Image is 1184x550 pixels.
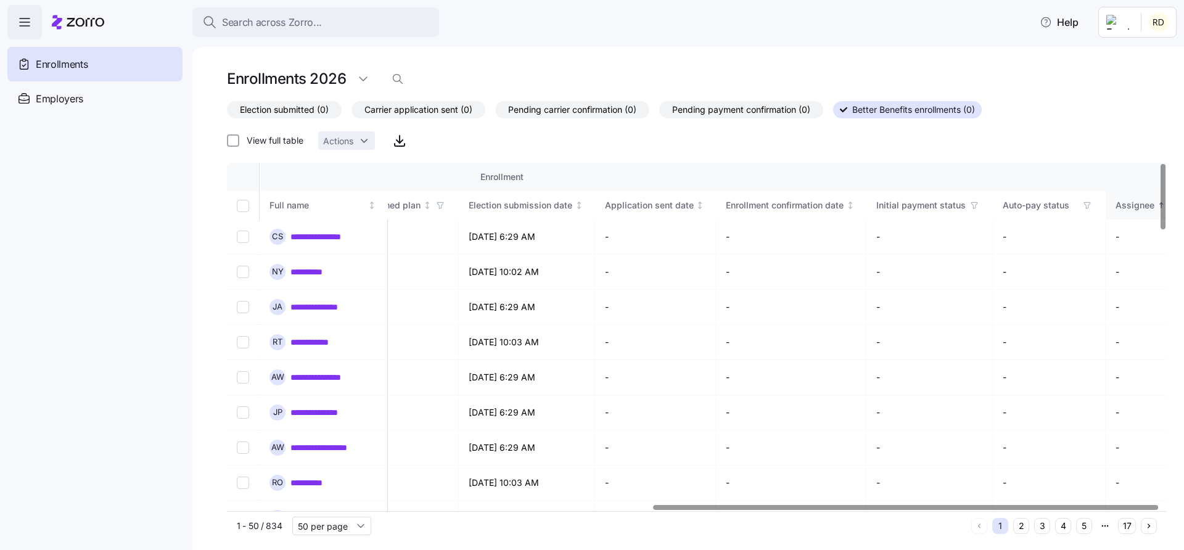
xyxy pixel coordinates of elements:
button: 3 [1034,518,1050,534]
td: [DATE] 10:03 AM [459,466,595,501]
div: Not sorted [575,201,583,210]
td: - [595,220,717,255]
td: - [1106,290,1175,325]
input: Select all records [237,200,249,212]
div: Not sorted [423,201,432,210]
td: [DATE] 10:02 AM [459,255,595,290]
td: [DATE] 10:03 AM [459,325,595,360]
input: Select record 8 [237,477,249,489]
td: - [866,360,993,395]
a: Enrollments [7,47,183,81]
td: - [595,360,717,395]
td: - [595,290,717,325]
img: Employer logo [1106,15,1131,30]
td: [DATE] 6:29 AM [459,290,595,325]
td: - [348,360,459,395]
td: - [348,395,459,430]
td: - [866,220,993,255]
div: Combined plan [358,199,421,212]
div: Initial payment status [876,199,966,212]
td: - [1106,430,1175,466]
th: Enrollment confirmation dateNot sorted [716,191,866,220]
th: Combined planNot sorted [348,191,459,220]
td: - [1106,501,1175,536]
td: - [866,501,993,536]
td: [DATE] 6:29 AM [459,395,595,430]
td: - [993,395,1106,430]
td: - [716,290,866,325]
td: [DATE] 6:29 AM [459,360,595,395]
td: - [348,255,459,290]
td: - [866,290,993,325]
td: - [716,501,866,536]
div: Not sorted [846,201,855,210]
input: Select record 1 [237,231,249,243]
div: Election submission date [469,199,572,212]
th: Full nameNot sorted [260,191,388,220]
button: 4 [1055,518,1071,534]
img: 9f794d0485883a9a923180f976dc9e55 [1149,12,1169,32]
div: Not sorted [696,201,704,210]
span: J P [273,408,282,416]
td: - [716,360,866,395]
button: 1 [992,518,1008,534]
button: 5 [1076,518,1092,534]
td: - [1106,360,1175,395]
td: - [1106,220,1175,255]
span: Help [1040,15,1079,30]
td: - [993,325,1106,360]
span: A W [271,443,284,451]
td: - [993,255,1106,290]
div: Application sent date [605,199,694,212]
td: - [348,466,459,501]
a: Employers [7,81,183,116]
button: Search across Zorro... [192,7,439,37]
td: - [993,220,1106,255]
input: Select record 6 [237,406,249,419]
td: - [1106,395,1175,430]
div: Auto-pay status [1003,199,1078,212]
td: - [993,290,1106,325]
td: - [716,325,866,360]
td: - [716,255,866,290]
input: Select record 3 [237,301,249,313]
input: Select record 7 [237,441,249,454]
h1: Enrollments 2026 [227,69,346,88]
td: - [866,395,993,430]
td: - [993,360,1106,395]
td: - [595,466,717,501]
td: - [716,430,866,466]
td: [DATE] 6:29 AM [459,501,595,536]
td: - [348,325,459,360]
div: Not sorted [367,201,376,210]
td: - [866,325,993,360]
td: - [716,220,866,255]
td: - [595,430,717,466]
input: Select record 5 [237,371,249,384]
td: - [1106,325,1175,360]
td: [DATE] 6:29 AM [459,220,595,255]
td: - [993,466,1106,501]
th: Election submission dateNot sorted [459,191,595,220]
td: - [993,430,1106,466]
span: 1 - 50 / 834 [237,520,282,532]
span: Enrollments [36,57,88,72]
span: Election submitted (0) [240,102,329,118]
td: - [595,255,717,290]
td: - [348,290,459,325]
td: - [595,325,717,360]
button: 17 [1118,518,1136,534]
span: Search across Zorro... [222,15,322,30]
span: R T [273,338,282,346]
span: J A [273,303,282,311]
button: Next page [1141,518,1157,534]
span: Actions [323,137,353,146]
td: - [348,501,459,536]
td: - [716,466,866,501]
div: Assignee [1116,199,1154,212]
span: Employers [36,91,83,107]
span: N Y [272,268,284,276]
td: - [866,255,993,290]
th: Application sent dateNot sorted [595,191,717,220]
td: - [866,466,993,501]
